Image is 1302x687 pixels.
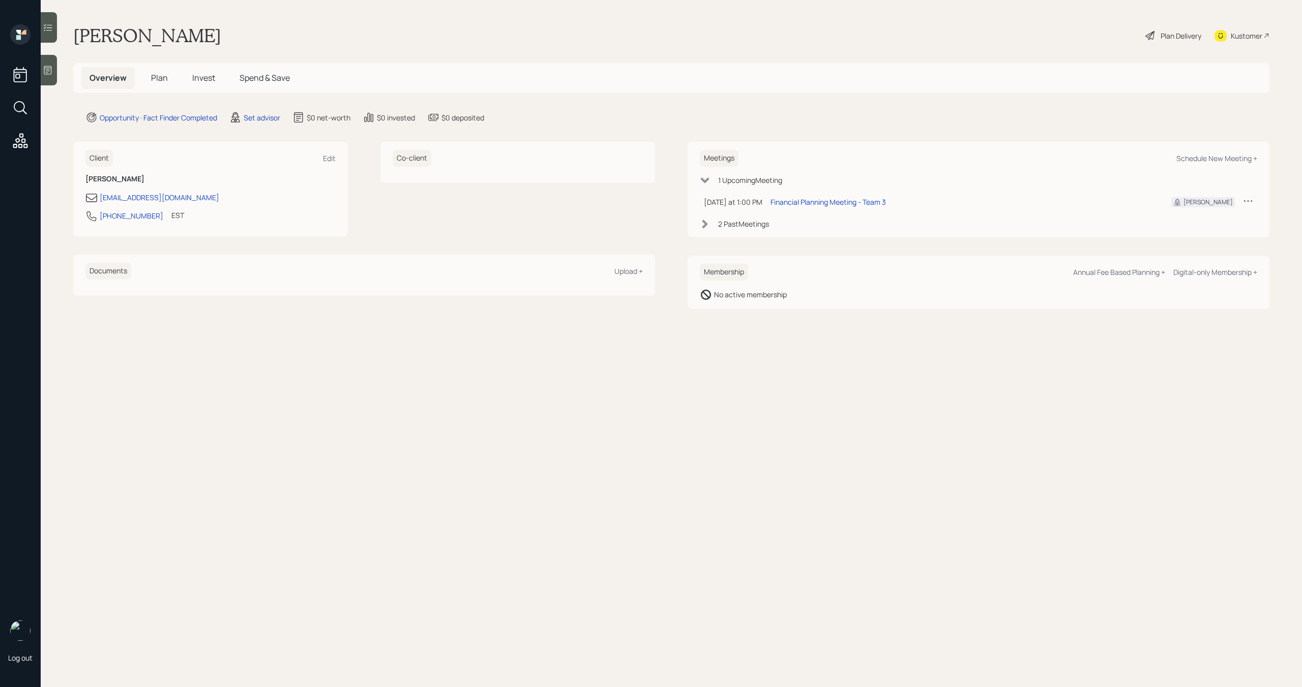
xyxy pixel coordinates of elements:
[1073,267,1165,277] div: Annual Fee Based Planning +
[1161,30,1201,41] div: Plan Delivery
[614,266,643,276] div: Upload +
[377,112,415,123] div: $0 invested
[151,72,168,83] span: Plan
[100,210,163,221] div: [PHONE_NUMBER]
[1173,267,1257,277] div: Digital-only Membership +
[8,653,33,663] div: Log out
[90,72,127,83] span: Overview
[192,72,215,83] span: Invest
[323,153,336,163] div: Edit
[171,210,184,221] div: EST
[700,264,748,280] h6: Membership
[85,150,113,167] h6: Client
[718,218,769,229] div: 2 Past Meeting s
[718,175,782,185] div: 1 Upcoming Meeting
[307,112,350,123] div: $0 net-worth
[1176,153,1257,163] div: Schedule New Meeting +
[244,112,280,123] div: Set advisor
[85,263,131,279] h6: Documents
[714,289,787,300] div: No active membership
[441,112,484,123] div: $0 deposited
[771,197,886,207] div: Financial Planning Meeting - Team 3
[100,192,219,203] div: [EMAIL_ADDRESS][DOMAIN_NAME]
[700,150,738,167] h6: Meetings
[1183,198,1233,207] div: [PERSON_NAME]
[85,175,336,183] h6: [PERSON_NAME]
[240,72,290,83] span: Spend & Save
[393,150,431,167] h6: Co-client
[10,620,31,641] img: michael-russo-headshot.png
[100,112,217,123] div: Opportunity · Fact Finder Completed
[1231,30,1262,41] div: Kustomer
[704,197,762,207] div: [DATE] at 1:00 PM
[73,24,221,47] h1: [PERSON_NAME]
